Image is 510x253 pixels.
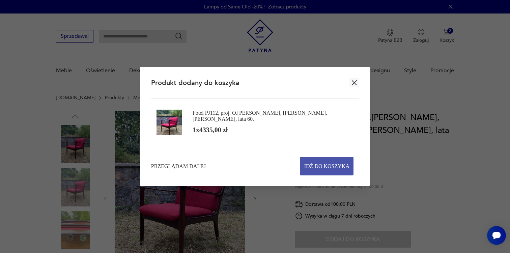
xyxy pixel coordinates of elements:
img: Zdjęcie produktu [157,110,182,135]
button: Idź do koszyka [300,157,353,175]
button: Przeglądam dalej [151,162,206,170]
div: 1 x 4335,00 zł [193,125,228,135]
span: Idź do koszyka [304,157,349,175]
iframe: Smartsupp widget button [487,226,506,245]
h2: Produkt dodany do koszyka [151,78,239,87]
div: Fotel PJ112, proj. O.[PERSON_NAME], [PERSON_NAME], [PERSON_NAME], lata 60. [193,110,353,122]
